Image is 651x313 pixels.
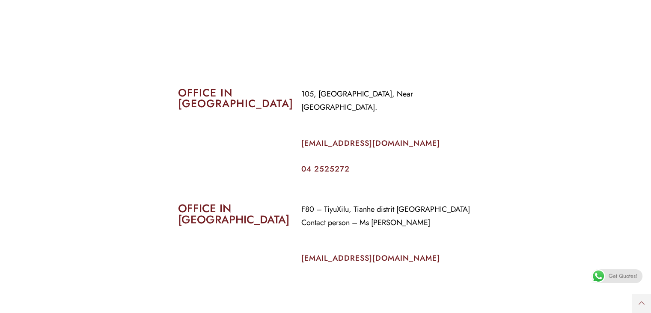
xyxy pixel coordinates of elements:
a: [EMAIL_ADDRESS][DOMAIN_NAME] [301,253,440,264]
p: 105, [GEOGRAPHIC_DATA], Near [GEOGRAPHIC_DATA]. [301,87,473,114]
p: F80 – TiyuXilu, Tianhe distrit [GEOGRAPHIC_DATA] Contact person – Ms [PERSON_NAME] [301,203,473,229]
h2: OFFICE IN [GEOGRAPHIC_DATA] [178,87,288,109]
h2: OFFICE IN [GEOGRAPHIC_DATA] [178,203,288,225]
a: [EMAIL_ADDRESS][DOMAIN_NAME] [301,138,440,149]
a: 04 2525272 [301,163,350,175]
span: Get Quotes! [609,269,637,283]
